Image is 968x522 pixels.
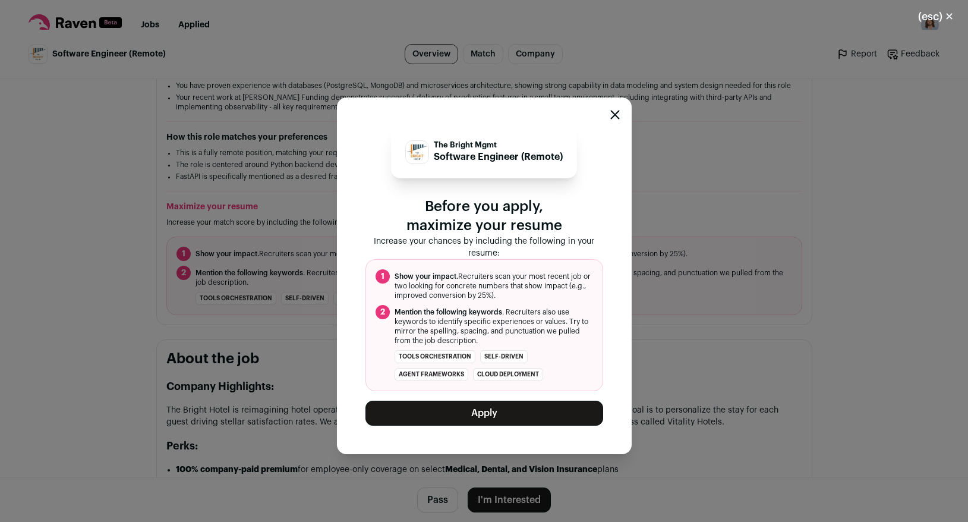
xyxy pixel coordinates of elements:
p: The Bright Mgmt [434,140,563,150]
p: Software Engineer (Remote) [434,150,563,164]
span: Show your impact. [395,273,458,280]
button: Close modal [610,110,620,120]
button: Close modal [904,4,968,30]
p: Increase your chances by including the following in your resume: [365,235,603,259]
li: agent frameworks [395,368,468,381]
span: 2 [376,305,390,319]
li: self-driven [480,350,528,363]
li: cloud deployment [473,368,543,381]
img: 61da0a3c1cdbc18913ea1e8233a9a50e398bbf946839a76fbcfd91cc003076ef.jpg [406,142,428,162]
span: 1 [376,269,390,284]
button: Apply [365,401,603,426]
span: . Recruiters also use keywords to identify specific experiences or values. Try to mirror the spel... [395,307,593,345]
p: Before you apply, maximize your resume [365,197,603,235]
span: Recruiters scan your most recent job or two looking for concrete numbers that show impact (e.g., ... [395,272,593,300]
span: Mention the following keywords [395,309,502,316]
li: tools orchestration [395,350,475,363]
